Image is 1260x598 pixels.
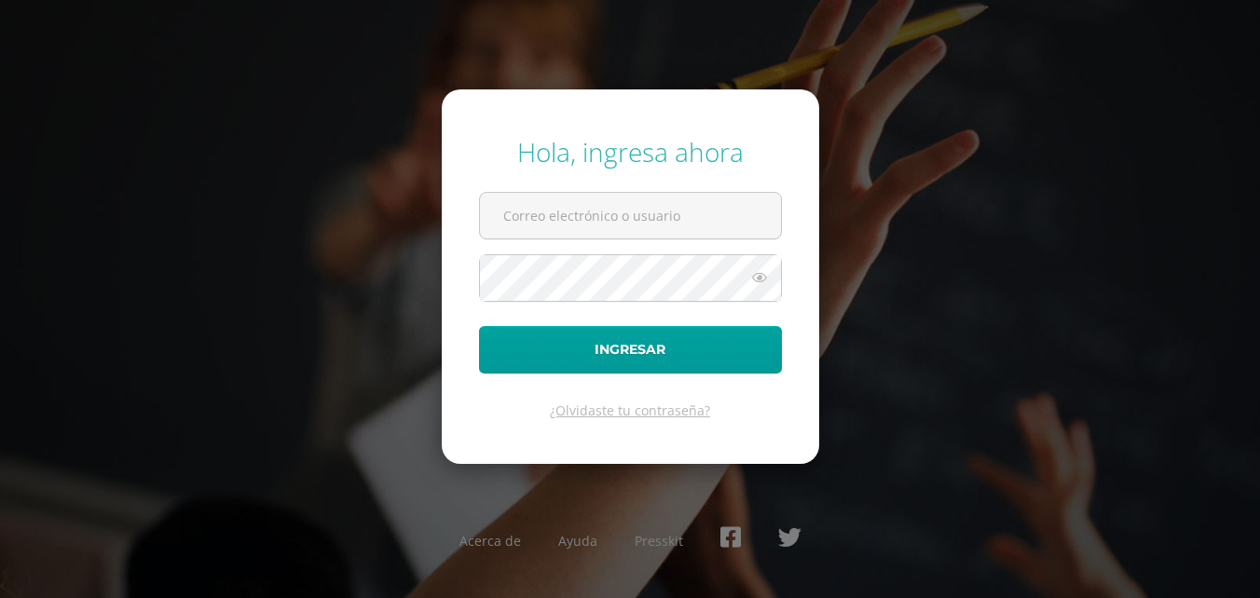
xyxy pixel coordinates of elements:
[550,401,710,419] a: ¿Olvidaste tu contraseña?
[558,532,597,550] a: Ayuda
[635,532,683,550] a: Presskit
[480,193,781,238] input: Correo electrónico o usuario
[479,326,782,374] button: Ingresar
[459,532,521,550] a: Acerca de
[479,134,782,170] div: Hola, ingresa ahora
